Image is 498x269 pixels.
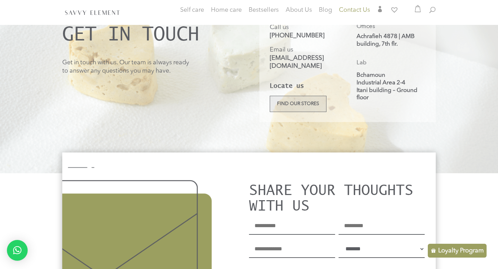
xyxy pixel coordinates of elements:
[286,7,312,13] span: About Us
[249,8,279,15] a: Bestsellers
[211,8,242,21] a: Home care
[377,6,383,12] span: 
[339,8,370,15] a: Contact Us
[438,247,484,255] p: Loyalty Program
[357,23,425,30] p: Offices
[62,23,239,48] h1: GET IN TOUCH
[270,46,339,70] p: Email us
[357,72,425,101] p: Bchamoun Industrial Area 2-4 Itani building – Ground floor
[357,59,425,67] p: Lab
[249,182,436,216] h2: Share your thoughts with us
[62,59,239,75] p: Get in touch with us. Our team is always ready to answer any questions you may have.
[211,7,242,13] span: Home care
[377,6,383,15] a: 
[180,7,204,13] span: Self care
[286,8,312,15] a: About Us
[270,96,326,112] a: Find our stores
[319,8,332,15] a: Blog
[180,8,204,21] a: Self care
[270,33,324,39] a: [PHONE_NUMBER]
[357,33,425,48] p: Achrafieh 4878 | AMB building, 7th flr.
[270,24,339,46] p: Call us
[339,7,370,13] span: Contact Us
[319,7,332,13] span: Blog
[270,82,304,89] strong: Locate us
[64,9,121,16] img: SavvyElement
[249,7,279,13] span: Bestsellers
[270,55,324,69] a: [EMAIL_ADDRESS][DOMAIN_NAME]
